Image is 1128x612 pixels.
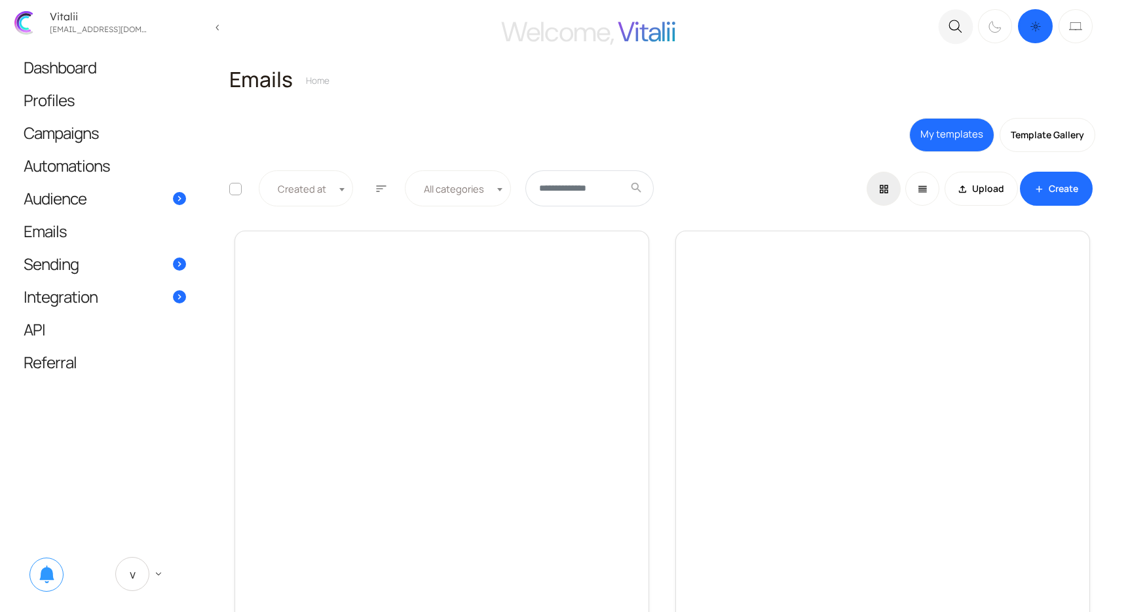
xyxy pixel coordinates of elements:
span: Welcome, [501,14,614,50]
div: Basic example [867,172,945,206]
span: Referral [24,355,77,369]
span: add [1033,182,1044,197]
a: grid_view [867,172,901,206]
span: V [115,557,149,591]
span: sort [375,183,388,195]
span: Dashboard [24,60,96,74]
span: Created at [259,170,353,206]
a: addCreate [1020,172,1093,206]
a: API [10,313,199,345]
span: All categories [419,182,497,196]
button: sort [371,170,391,206]
span: keyboard_arrow_down [153,568,164,580]
span: All categories [405,170,511,206]
a: V keyboard_arrow_down [102,548,179,600]
span: Automations [24,159,110,172]
span: Created at [273,182,339,196]
a: Home [306,75,329,86]
span: search [630,185,643,191]
a: Integration [10,280,199,313]
a: Audience [10,182,199,214]
span: Campaigns [24,126,99,140]
a: Template Gallery [1000,118,1095,152]
span: Emails [24,224,67,238]
span: Sending [24,257,79,271]
a: Referral [10,346,199,378]
a: Campaigns [10,117,199,149]
a: Vitalii [EMAIL_ADDRESS][DOMAIN_NAME] [7,5,204,40]
span: API [24,322,45,336]
span: file_upload [957,182,968,197]
div: vitalijgladkij@gmail.com [46,22,151,34]
span: Emails [229,65,293,94]
div: Vitalii [46,11,151,22]
span: Audience [24,191,86,205]
span: Profiles [24,93,75,107]
a: Sending [10,248,199,280]
span: grid_view [878,182,890,197]
a: Profiles [10,84,199,116]
span: reorder [917,182,928,197]
span: Integration [24,290,98,303]
a: My templates [909,118,994,152]
a: reorder [905,172,939,206]
a: Emails [10,215,199,247]
a: Automations [10,149,199,182]
div: Dark mode switcher [976,7,1095,46]
span: Vitalii [618,14,676,50]
a: Dashboard [10,51,199,83]
a: file_uploadUpload [945,172,1017,206]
